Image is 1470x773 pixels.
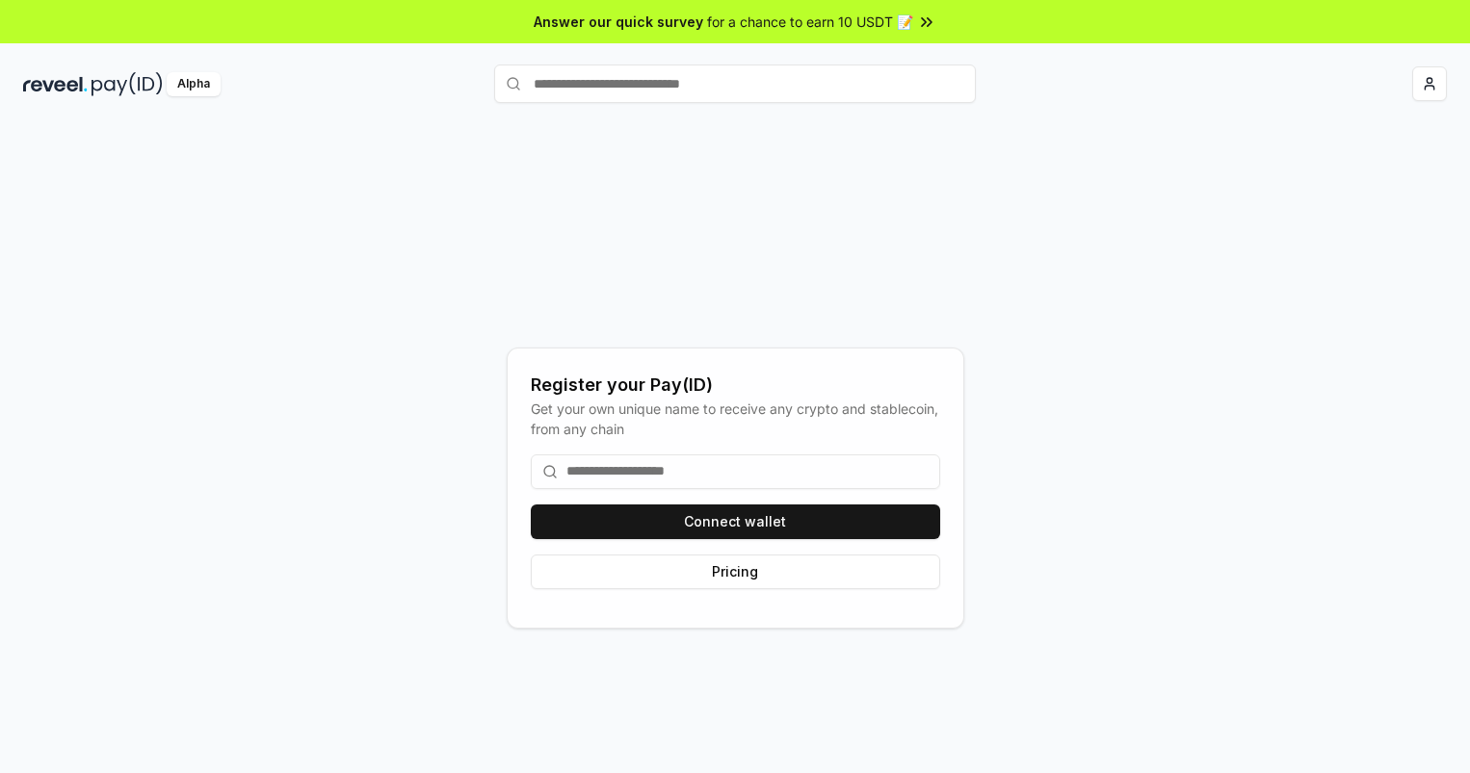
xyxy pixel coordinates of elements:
div: Register your Pay(ID) [531,372,940,399]
img: reveel_dark [23,72,88,96]
img: pay_id [92,72,163,96]
div: Get your own unique name to receive any crypto and stablecoin, from any chain [531,399,940,439]
span: Answer our quick survey [534,12,703,32]
span: for a chance to earn 10 USDT 📝 [707,12,913,32]
button: Pricing [531,554,940,589]
button: Connect wallet [531,504,940,539]
div: Alpha [167,72,221,96]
